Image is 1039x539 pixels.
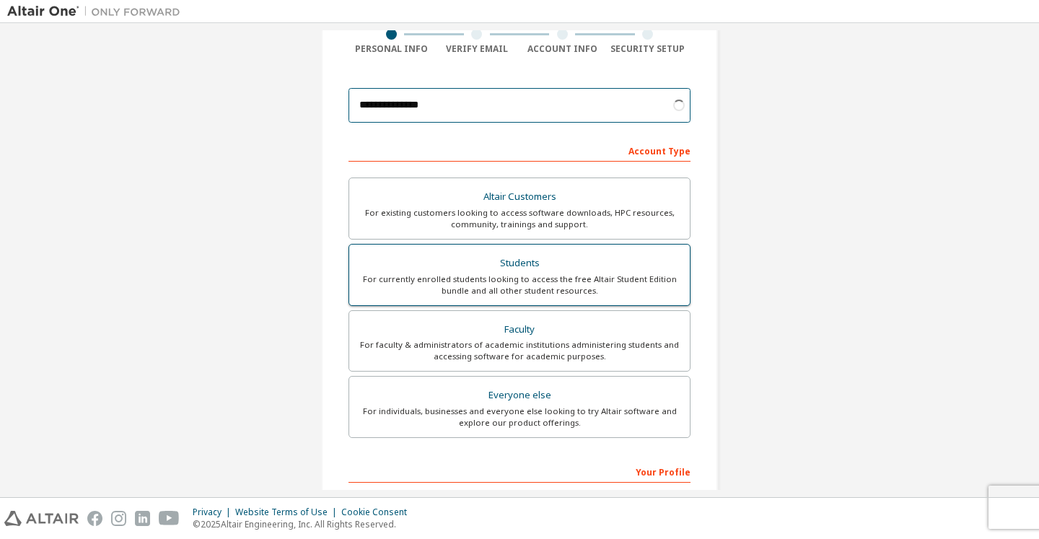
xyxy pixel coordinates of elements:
[235,507,341,518] div: Website Terms of Use
[193,518,416,530] p: © 2025 Altair Engineering, Inc. All Rights Reserved.
[193,507,235,518] div: Privacy
[434,43,520,55] div: Verify Email
[87,511,102,526] img: facebook.svg
[348,460,691,483] div: Your Profile
[111,511,126,526] img: instagram.svg
[605,43,691,55] div: Security Setup
[358,406,681,429] div: For individuals, businesses and everyone else looking to try Altair software and explore our prod...
[341,507,416,518] div: Cookie Consent
[358,320,681,340] div: Faculty
[358,187,681,207] div: Altair Customers
[159,511,180,526] img: youtube.svg
[135,511,150,526] img: linkedin.svg
[519,43,605,55] div: Account Info
[358,385,681,406] div: Everyone else
[348,43,434,55] div: Personal Info
[358,253,681,273] div: Students
[358,273,681,297] div: For currently enrolled students looking to access the free Altair Student Edition bundle and all ...
[4,511,79,526] img: altair_logo.svg
[348,139,691,162] div: Account Type
[358,207,681,230] div: For existing customers looking to access software downloads, HPC resources, community, trainings ...
[7,4,188,19] img: Altair One
[358,339,681,362] div: For faculty & administrators of academic institutions administering students and accessing softwa...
